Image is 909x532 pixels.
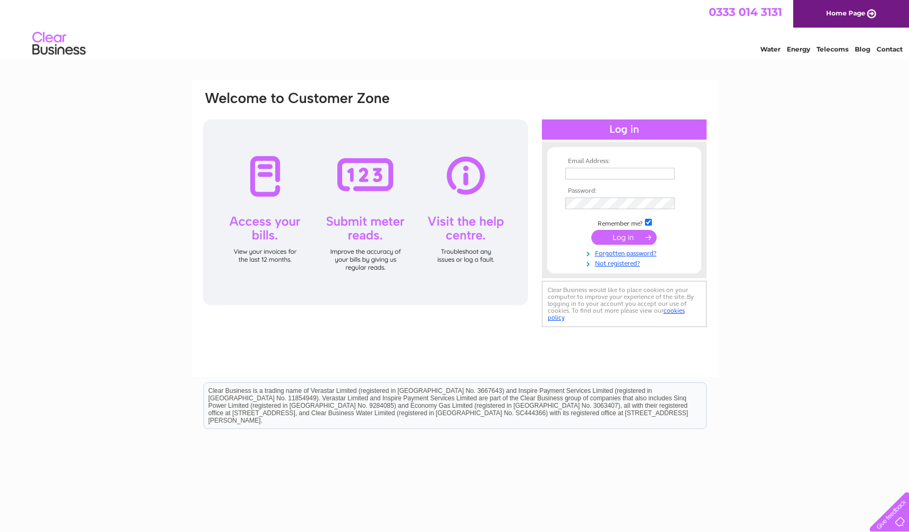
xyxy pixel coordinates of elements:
[709,5,782,19] a: 0333 014 3131
[565,247,686,258] a: Forgotten password?
[548,307,685,321] a: cookies policy
[817,45,848,53] a: Telecoms
[591,230,657,245] input: Submit
[877,45,903,53] a: Contact
[787,45,810,53] a: Energy
[760,45,780,53] a: Water
[565,258,686,268] a: Not registered?
[542,281,707,327] div: Clear Business would like to place cookies on your computer to improve your experience of the sit...
[563,187,686,195] th: Password:
[563,158,686,165] th: Email Address:
[563,217,686,228] td: Remember me?
[32,28,86,60] img: logo.png
[855,45,870,53] a: Blog
[204,6,706,52] div: Clear Business is a trading name of Verastar Limited (registered in [GEOGRAPHIC_DATA] No. 3667643...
